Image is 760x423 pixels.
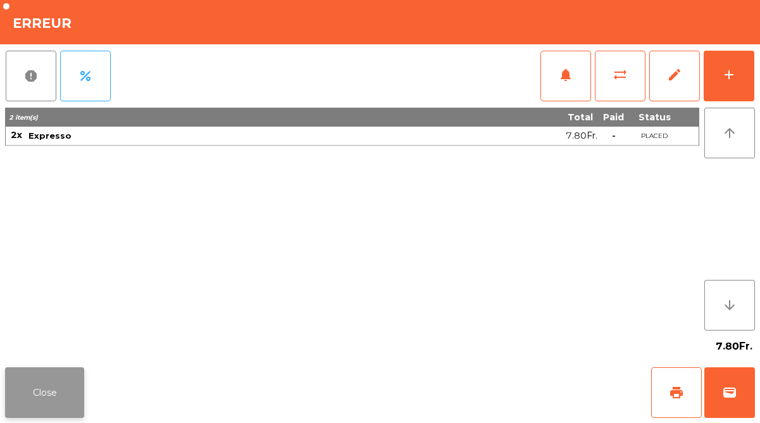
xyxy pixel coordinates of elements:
[629,127,680,146] td: PLACED
[9,113,38,122] span: 2 item(s)
[540,51,591,101] button: notifications
[11,129,22,141] span: 2x
[704,280,755,331] button: arrow_downward
[566,127,597,144] span: 7.80Fr.
[28,130,72,141] span: Expresso
[6,51,56,101] button: report
[704,108,755,158] button: arrow_upward
[598,108,629,127] th: Paid
[629,108,680,127] th: Status
[704,367,755,418] button: wallet
[722,125,737,141] i: arrow_upward
[23,68,39,84] span: report
[595,51,645,101] button: sync_alt
[667,67,682,82] span: edit
[651,367,702,418] button: print
[704,51,754,101] button: add
[649,51,700,101] button: edit
[78,68,93,84] span: percent
[721,67,737,82] div: add
[669,385,684,400] span: print
[716,337,752,356] span: 7.80Fr.
[612,130,616,141] span: -
[348,108,598,127] th: Total
[60,51,111,101] button: percent
[613,67,628,82] span: sync_alt
[722,385,737,400] span: wallet
[13,14,72,33] h4: erreur
[722,298,737,313] i: arrow_downward
[558,67,573,82] span: notifications
[5,367,84,418] button: Close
